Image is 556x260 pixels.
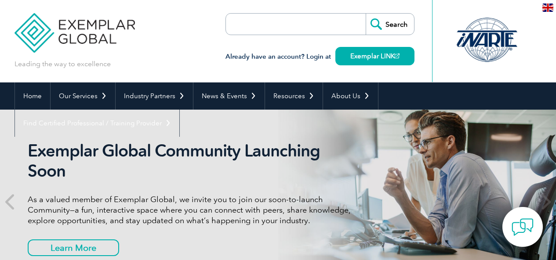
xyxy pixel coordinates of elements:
a: Exemplar LINK [335,47,414,65]
a: About Us [323,82,378,110]
input: Search [366,14,414,35]
a: Learn More [28,239,119,256]
a: Find Certified Professional / Training Provider [15,110,179,137]
a: Our Services [51,82,115,110]
p: As a valued member of Exemplar Global, we invite you to join our soon-to-launch Community—a fun, ... [28,194,357,226]
img: open_square.png [395,53,400,58]
img: contact-chat.png [512,216,534,238]
a: Resources [265,82,323,110]
p: Leading the way to excellence [15,59,111,69]
h2: Exemplar Global Community Launching Soon [28,141,357,181]
h3: Already have an account? Login at [225,51,414,62]
img: en [542,4,553,12]
a: Home [15,82,50,110]
a: News & Events [193,82,265,110]
a: Industry Partners [116,82,193,110]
